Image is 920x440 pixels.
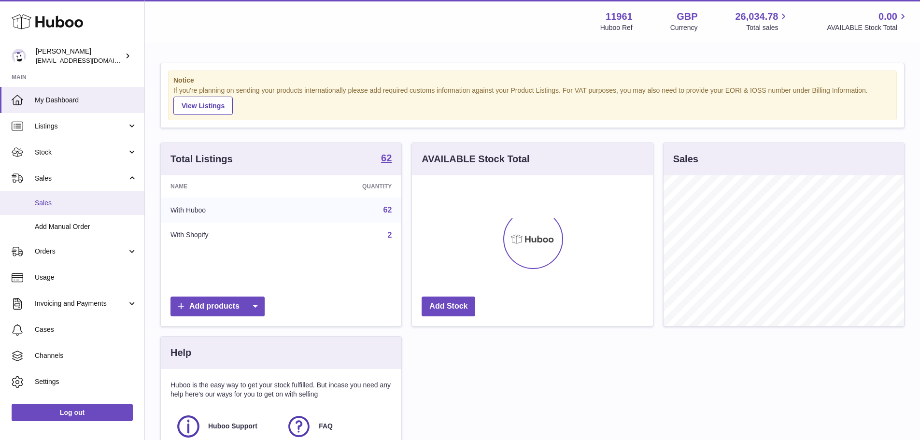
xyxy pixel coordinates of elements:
h3: Total Listings [170,153,233,166]
img: internalAdmin-11961@internal.huboo.com [12,49,26,63]
strong: Notice [173,76,892,85]
strong: 11961 [606,10,633,23]
span: Stock [35,148,127,157]
strong: GBP [677,10,697,23]
span: Orders [35,247,127,256]
span: Add Manual Order [35,222,137,231]
div: Huboo Ref [600,23,633,32]
span: Huboo Support [208,422,257,431]
h3: Sales [673,153,698,166]
span: [EMAIL_ADDRESS][DOMAIN_NAME] [36,57,142,64]
div: If you're planning on sending your products internationally please add required customs informati... [173,86,892,115]
td: With Shopify [161,223,291,248]
a: 2 [387,231,392,239]
th: Name [161,175,291,198]
a: Huboo Support [175,413,276,440]
td: With Huboo [161,198,291,223]
strong: 62 [381,153,392,163]
a: Add Stock [422,297,475,316]
a: 62 [383,206,392,214]
span: Invoicing and Payments [35,299,127,308]
span: Channels [35,351,137,360]
a: 0.00 AVAILABLE Stock Total [827,10,908,32]
span: My Dashboard [35,96,137,105]
span: Total sales [746,23,789,32]
span: Settings [35,377,137,386]
h3: Help [170,346,191,359]
a: Log out [12,404,133,421]
span: Listings [35,122,127,131]
span: FAQ [319,422,333,431]
span: 0.00 [878,10,897,23]
p: Huboo is the easy way to get your stock fulfilled. But incase you need any help here's our ways f... [170,381,392,399]
span: AVAILABLE Stock Total [827,23,908,32]
span: Sales [35,174,127,183]
a: FAQ [286,413,387,440]
div: Currency [670,23,698,32]
span: Usage [35,273,137,282]
span: 26,034.78 [735,10,778,23]
span: Sales [35,199,137,208]
a: Add products [170,297,265,316]
a: 62 [381,153,392,165]
span: Cases [35,325,137,334]
div: [PERSON_NAME] [36,47,123,65]
h3: AVAILABLE Stock Total [422,153,529,166]
a: 26,034.78 Total sales [735,10,789,32]
th: Quantity [291,175,402,198]
a: View Listings [173,97,233,115]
